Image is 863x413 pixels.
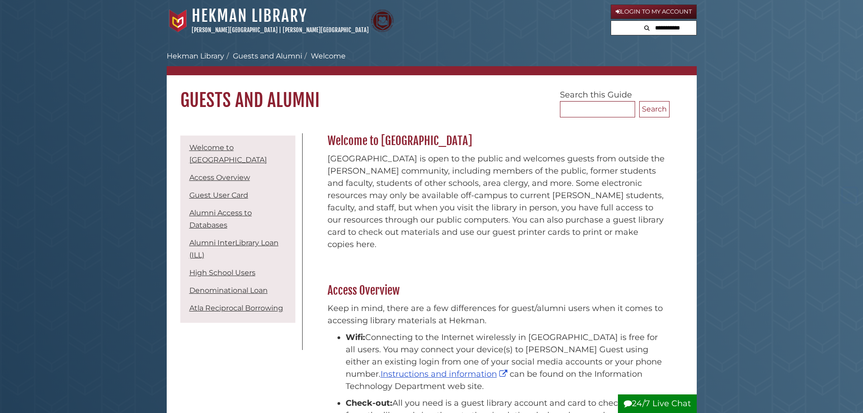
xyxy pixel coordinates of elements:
img: Calvin Theological Seminary [371,10,394,32]
a: Back to Top [839,190,861,200]
a: Login to My Account [611,5,697,19]
a: Access Overview [189,173,250,182]
a: [PERSON_NAME][GEOGRAPHIC_DATA] [192,26,278,34]
i: Search [644,25,650,31]
a: Hekman Library [192,6,307,26]
li: Welcome [302,51,346,62]
a: [PERSON_NAME][GEOGRAPHIC_DATA] [283,26,369,34]
a: Guest User Card [189,191,248,199]
a: Denominational Loan [189,286,268,295]
a: Welcome to [GEOGRAPHIC_DATA] [189,143,267,164]
a: Instructions and information [381,369,510,379]
p: Keep in mind, there are a few differences for guest/alumni users when it comes to accessing libra... [328,302,665,327]
button: 24/7 Live Chat [618,394,697,413]
button: Search [639,101,670,117]
strong: Wifi: [346,332,365,342]
div: Guide Pages [180,133,295,327]
li: Connecting to the Internet wirelessly in [GEOGRAPHIC_DATA] is free for all users. You may connect... [346,331,665,393]
button: Search [641,21,652,33]
nav: breadcrumb [167,51,697,75]
strong: Check-out: [346,398,392,408]
a: Atla Reciprocal Borrowing [189,304,283,312]
h1: Guests and Alumni [167,75,697,112]
span: | [279,26,281,34]
a: Alumni Access to Databases [189,209,252,229]
a: Hekman Library [167,52,224,60]
a: High School Users [189,268,256,277]
img: Calvin University [167,10,189,32]
a: Guests and Alumni [233,52,302,60]
h2: Welcome to [GEOGRAPHIC_DATA] [323,134,670,148]
p: [GEOGRAPHIC_DATA] is open to the public and welcomes guests from outside the [PERSON_NAME] commun... [328,153,665,251]
h2: Access Overview [323,283,670,298]
a: Alumni InterLibrary Loan (ILL) [189,238,279,259]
